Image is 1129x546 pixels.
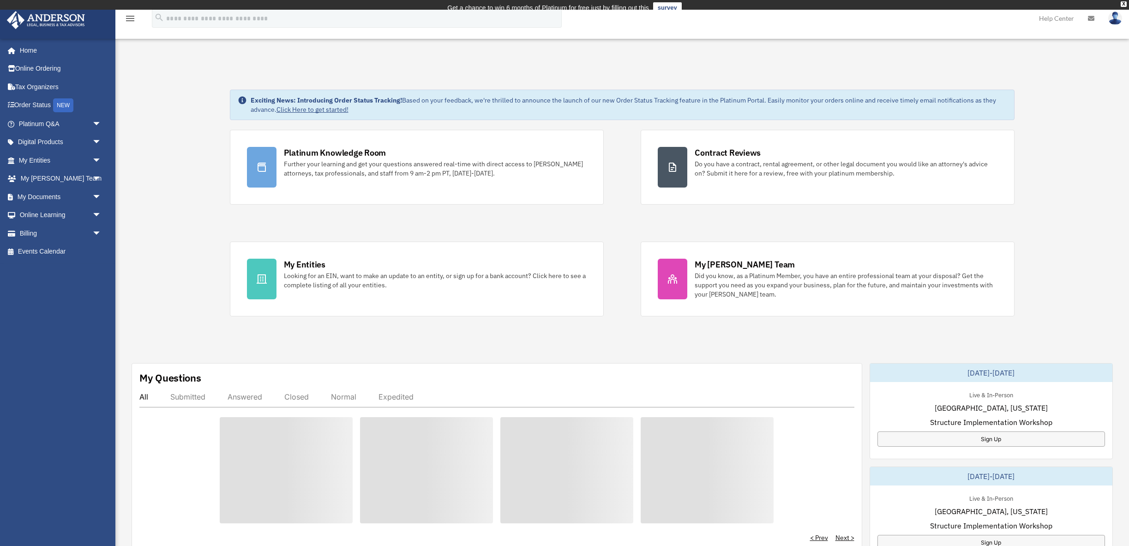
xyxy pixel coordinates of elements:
span: arrow_drop_down [92,188,111,206]
a: Platinum Knowledge Room Further your learning and get your questions answered real-time with dire... [230,130,604,205]
div: My Entities [284,259,325,270]
a: Sign Up [877,431,1105,447]
a: Tax Organizers [6,78,115,96]
div: [DATE]-[DATE] [870,467,1113,485]
a: Home [6,41,111,60]
a: My Entitiesarrow_drop_down [6,151,115,170]
span: [GEOGRAPHIC_DATA], [US_STATE] [935,506,1048,517]
div: Live & In-Person [962,493,1021,503]
span: arrow_drop_down [92,151,111,170]
span: arrow_drop_down [92,206,111,225]
a: Next > [835,533,854,542]
strong: Exciting News: Introducing Order Status Tracking! [251,96,402,104]
div: Platinum Knowledge Room [284,147,386,158]
img: Anderson Advisors Platinum Portal [4,11,88,29]
span: arrow_drop_down [92,115,111,133]
a: Platinum Q&Aarrow_drop_down [6,115,115,133]
div: Did you know, as a Platinum Member, you have an entire professional team at your disposal? Get th... [695,271,997,299]
span: arrow_drop_down [92,170,111,188]
div: Live & In-Person [962,389,1021,399]
div: close [1121,1,1127,7]
div: Based on your feedback, we're thrilled to announce the launch of our new Order Status Tracking fe... [251,96,1007,114]
div: All [139,392,148,401]
div: Further your learning and get your questions answered real-time with direct access to [PERSON_NAM... [284,159,587,178]
div: Closed [284,392,309,401]
div: Submitted [170,392,205,401]
a: Digital Productsarrow_drop_down [6,133,115,152]
a: Billingarrow_drop_down [6,224,115,243]
a: < Prev [810,533,828,542]
span: [GEOGRAPHIC_DATA], [US_STATE] [935,402,1048,413]
a: Online Learningarrow_drop_down [6,206,115,224]
div: Looking for an EIN, want to make an update to an entity, or sign up for a bank account? Click her... [284,271,587,290]
span: Structure Implementation Workshop [930,417,1052,428]
i: search [154,12,164,23]
a: menu [125,16,136,24]
span: arrow_drop_down [92,224,111,243]
a: Online Ordering [6,60,115,78]
a: My Entities Looking for an EIN, want to make an update to an entity, or sign up for a bank accoun... [230,242,604,316]
a: Contract Reviews Do you have a contract, rental agreement, or other legal document you would like... [641,130,1015,205]
span: arrow_drop_down [92,133,111,152]
div: NEW [53,98,73,112]
a: survey [653,2,682,13]
a: Order StatusNEW [6,96,115,115]
a: Click Here to get started! [276,105,348,114]
div: Expedited [378,392,414,401]
a: My Documentsarrow_drop_down [6,188,115,206]
a: Events Calendar [6,243,115,261]
div: Do you have a contract, rental agreement, or other legal document you would like an attorney's ad... [695,159,997,178]
div: My [PERSON_NAME] Team [695,259,795,270]
div: [DATE]-[DATE] [870,364,1113,382]
div: My Questions [139,371,201,385]
span: Structure Implementation Workshop [930,520,1052,531]
i: menu [125,13,136,24]
a: My [PERSON_NAME] Team Did you know, as a Platinum Member, you have an entire professional team at... [641,242,1015,316]
div: Contract Reviews [695,147,761,158]
a: My [PERSON_NAME] Teamarrow_drop_down [6,170,115,188]
div: Normal [331,392,356,401]
div: Answered [228,392,262,401]
div: Get a chance to win 6 months of Platinum for free just by filling out this [447,2,649,13]
img: User Pic [1108,12,1122,25]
